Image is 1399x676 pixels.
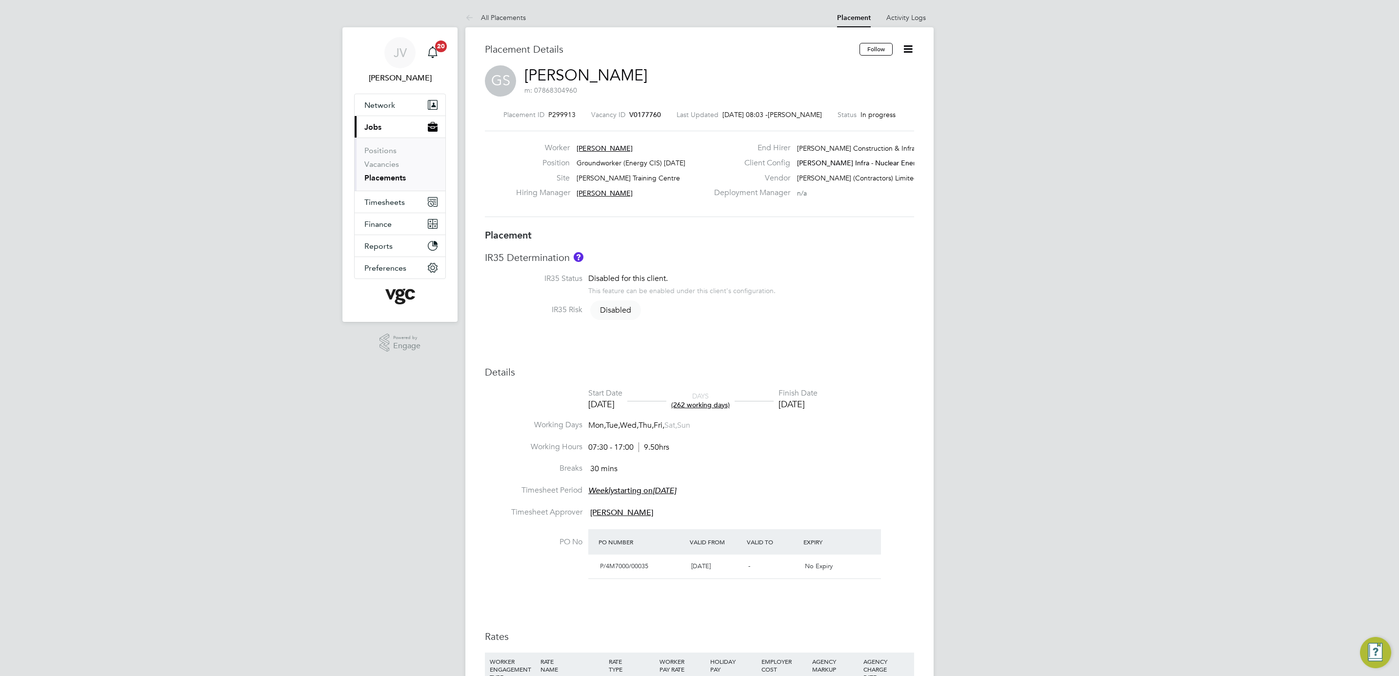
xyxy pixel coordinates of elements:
a: Activity Logs [886,13,926,22]
button: Engage Resource Center [1360,637,1391,668]
span: 20 [435,40,447,52]
label: Position [516,158,570,168]
em: [DATE] [653,486,676,496]
span: Timesheets [364,198,405,207]
label: Placement ID [503,110,544,119]
label: Working Days [485,420,582,430]
button: Follow [859,43,893,56]
label: Site [516,173,570,183]
nav: Main navigation [342,27,458,322]
span: Sat, [664,420,677,430]
button: Timesheets [355,191,445,213]
label: Status [838,110,857,119]
button: Jobs [355,116,445,138]
span: 9.50hrs [639,442,669,452]
label: PO No [485,537,582,547]
span: P299913 [548,110,576,119]
span: Mon, [588,420,606,430]
label: End Hirer [708,143,790,153]
span: n/a [797,189,807,198]
span: [PERSON_NAME] [577,144,633,153]
div: Valid To [744,533,801,551]
label: Worker [516,143,570,153]
div: Start Date [588,388,622,398]
label: Deployment Manager [708,188,790,198]
label: Hiring Manager [516,188,570,198]
span: Preferences [364,263,406,273]
label: Working Hours [485,442,582,452]
span: Reports [364,241,393,251]
span: Network [364,100,395,110]
div: Jobs [355,138,445,191]
h3: Details [485,366,914,378]
div: This feature can be enabled under this client's configuration. [588,284,776,295]
span: Jobs [364,122,381,132]
label: Client Config [708,158,790,168]
div: Expiry [801,533,858,551]
span: [PERSON_NAME] (Contractors) Limited [797,174,918,182]
a: Placements [364,173,406,182]
span: P/4M7000/00035 [600,562,648,570]
em: Weekly [588,486,614,496]
a: Positions [364,146,397,155]
span: 30 mins [590,464,618,474]
span: Thu, [639,420,654,430]
span: Disabled for this client. [588,274,668,283]
a: Powered byEngage [380,334,421,352]
span: [PERSON_NAME] Training Centre [577,174,680,182]
span: [PERSON_NAME] Construction & Infrast… [797,144,927,153]
span: Tue, [606,420,620,430]
button: Preferences [355,257,445,278]
label: IR35 Status [485,274,582,284]
button: Finance [355,213,445,235]
span: Jana Venizelou [354,72,446,84]
a: JV[PERSON_NAME] [354,37,446,84]
a: 20 [423,37,442,68]
span: [PERSON_NAME] [590,508,653,517]
a: Placement [837,14,871,22]
label: Vendor [708,173,790,183]
span: [DATE] 08:03 - [722,110,768,119]
label: Vacancy ID [591,110,625,119]
label: Last Updated [677,110,719,119]
div: Valid From [687,533,744,551]
a: Vacancies [364,159,399,169]
label: Breaks [485,463,582,474]
button: Network [355,94,445,116]
span: [PERSON_NAME] [768,110,822,119]
span: m: 07868304960 [524,86,577,95]
span: [PERSON_NAME] [577,189,633,198]
span: Engage [393,342,420,350]
div: 07:30 - 17:00 [588,442,669,453]
a: Go to home page [354,289,446,304]
span: Fri, [654,420,664,430]
span: Sun [677,420,690,430]
b: Placement [485,229,532,241]
span: No Expiry [805,562,833,570]
h3: Rates [485,630,914,643]
span: JV [394,46,407,59]
span: V0177760 [629,110,661,119]
span: Finance [364,219,392,229]
h3: IR35 Determination [485,251,914,264]
span: GS [485,65,516,97]
span: Groundworker (Energy CIS) [DATE] [577,159,685,167]
button: About IR35 [574,252,583,262]
span: (262 working days) [671,400,730,409]
span: Disabled [590,300,641,320]
div: DAYS [666,392,735,409]
span: starting on [588,486,676,496]
div: [DATE] [779,398,818,410]
span: [PERSON_NAME] Infra - Nuclear Energ… [797,159,927,167]
a: All Placements [465,13,526,22]
button: Reports [355,235,445,257]
a: [PERSON_NAME] [524,66,647,85]
label: Timesheet Period [485,485,582,496]
span: - [748,562,750,570]
div: PO Number [596,533,687,551]
span: In progress [860,110,896,119]
span: Wed, [620,420,639,430]
label: IR35 Risk [485,305,582,315]
img: vgcgroup-logo-retina.png [385,289,415,304]
span: Powered by [393,334,420,342]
